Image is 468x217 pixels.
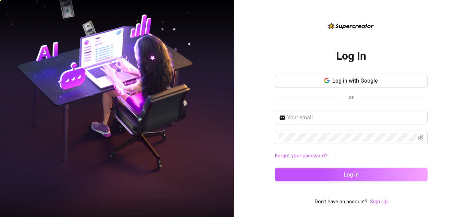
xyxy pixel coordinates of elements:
h2: Log In [336,49,366,63]
span: Log in [344,171,359,178]
input: Your email [287,113,423,122]
a: Forgot your password? [275,153,327,159]
img: logo-BBDzfeDw.svg [328,23,374,29]
span: Don't have an account? [315,198,367,206]
a: Sign Up [370,198,387,206]
span: Log in with Google [332,77,378,84]
span: eye-invisible [418,135,423,140]
span: or [349,94,354,100]
a: Forgot your password? [275,152,428,160]
a: Sign Up [370,198,387,205]
button: Log in [275,168,428,181]
button: Log in with Google [275,74,428,87]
